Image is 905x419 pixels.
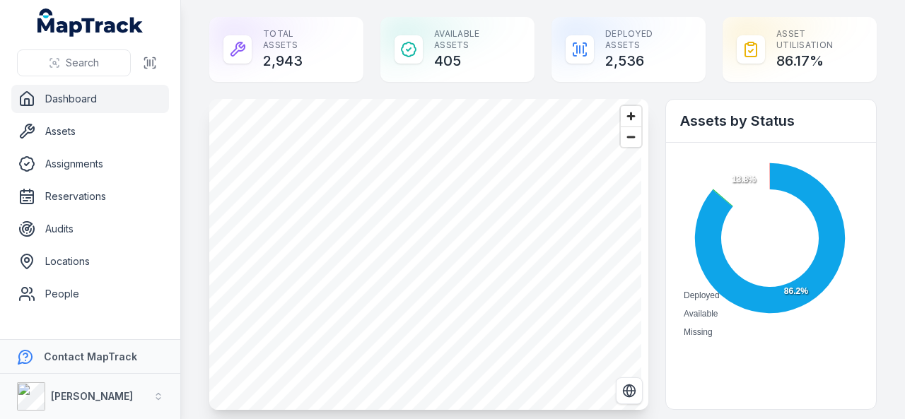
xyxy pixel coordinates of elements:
button: Zoom out [621,126,641,147]
button: Search [17,49,131,76]
a: Audits [11,215,169,243]
button: Switch to Satellite View [616,377,643,404]
a: MapTrack [37,8,144,37]
a: People [11,280,169,308]
span: Missing [684,327,713,337]
a: Locations [11,247,169,276]
canvas: Map [209,99,641,410]
strong: [PERSON_NAME] [51,390,133,402]
span: Search [66,56,99,70]
a: Assets [11,117,169,146]
button: Zoom in [621,106,641,126]
h2: Assets by Status [680,111,862,131]
a: Dashboard [11,85,169,113]
span: Deployed [684,290,720,300]
a: Assignments [11,150,169,178]
span: Available [684,309,718,319]
a: Reservations [11,182,169,211]
strong: Contact MapTrack [44,350,137,362]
